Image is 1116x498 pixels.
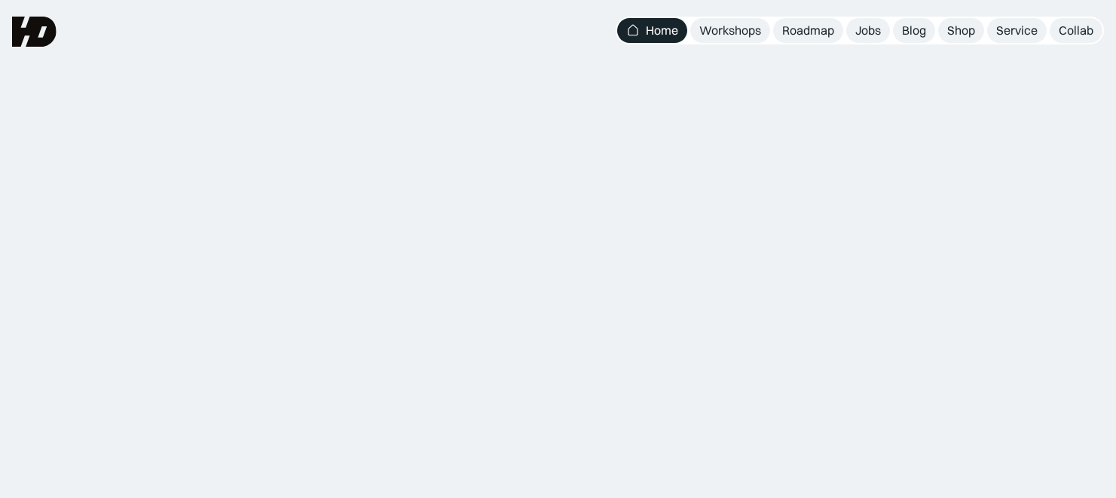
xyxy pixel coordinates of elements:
[987,18,1047,43] a: Service
[938,18,984,43] a: Shop
[699,23,761,38] div: Workshops
[782,23,834,38] div: Roadmap
[1050,18,1102,43] a: Collab
[855,23,881,38] div: Jobs
[996,23,1038,38] div: Service
[902,23,926,38] div: Blog
[947,23,975,38] div: Shop
[646,23,678,38] div: Home
[690,18,770,43] a: Workshops
[617,18,687,43] a: Home
[893,18,935,43] a: Blog
[1059,23,1093,38] div: Collab
[773,18,843,43] a: Roadmap
[846,18,890,43] a: Jobs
